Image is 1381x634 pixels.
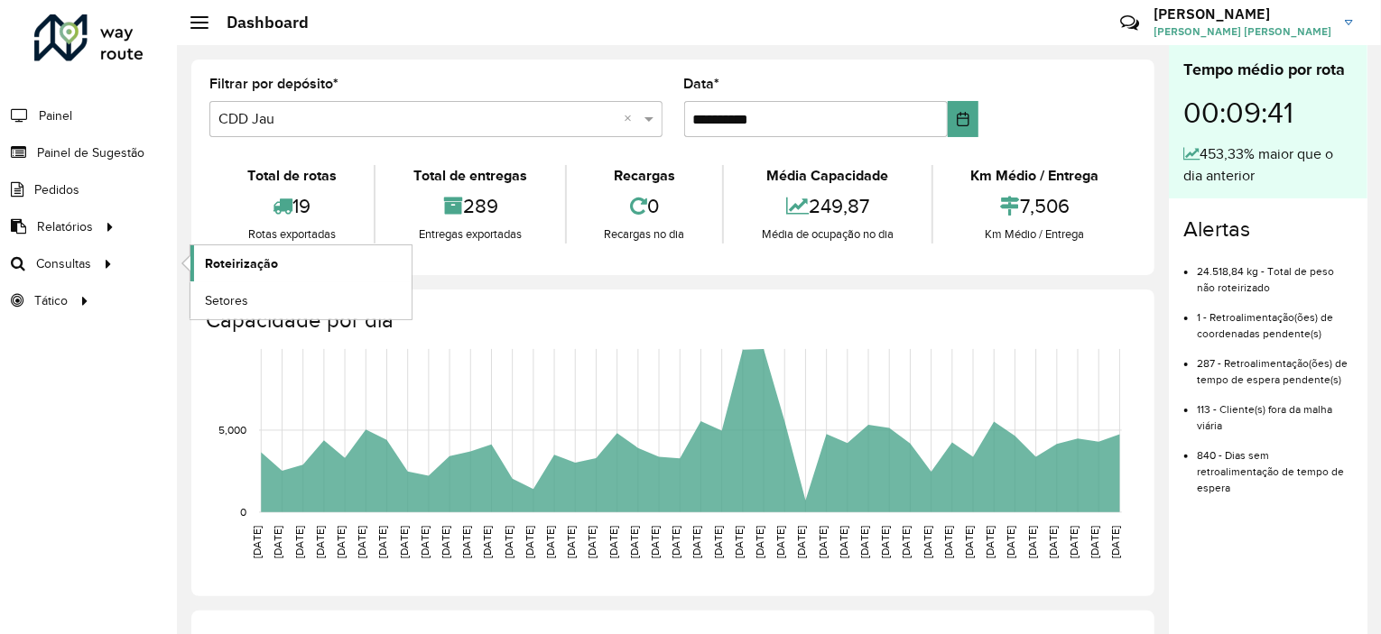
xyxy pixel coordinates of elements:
text: [DATE] [398,526,410,558]
label: Data [684,73,720,95]
text: [DATE] [419,526,431,558]
li: 840 - Dias sem retroalimentação de tempo de espera [1197,434,1353,496]
span: Relatórios [37,217,93,236]
h4: Alertas [1183,216,1353,243]
span: Tático [34,291,68,310]
text: [DATE] [879,526,891,558]
div: Total de rotas [214,165,369,187]
div: 289 [380,187,560,225]
h3: [PERSON_NAME] [1154,5,1331,23]
a: Setores [190,282,412,318]
div: Recargas [571,165,718,187]
text: [DATE] [984,526,996,558]
text: [DATE] [942,526,954,558]
text: [DATE] [1026,526,1038,558]
li: 1 - Retroalimentação(ões) de coordenadas pendente(s) [1197,296,1353,342]
text: [DATE] [963,526,975,558]
span: Setores [205,291,248,310]
div: Entregas exportadas [380,225,560,243]
text: [DATE] [482,526,494,558]
span: Painel [39,106,72,125]
div: Tempo médio por rota [1183,58,1353,82]
text: [DATE] [649,526,661,558]
text: [DATE] [293,526,305,558]
text: [DATE] [440,526,451,558]
span: [PERSON_NAME] [PERSON_NAME] [1154,23,1331,40]
text: [DATE] [774,526,786,558]
text: [DATE] [503,526,514,558]
div: 00:09:41 [1183,82,1353,143]
text: [DATE] [922,526,933,558]
div: Rotas exportadas [214,225,369,243]
a: Contato Rápido [1110,4,1149,42]
text: [DATE] [251,526,263,558]
text: [DATE] [838,526,849,558]
div: 249,87 [728,187,926,225]
text: [DATE] [335,526,347,558]
text: [DATE] [1068,526,1080,558]
div: 7,506 [938,187,1132,225]
label: Filtrar por depósito [209,73,338,95]
div: Média de ocupação no dia [728,225,926,243]
text: [DATE] [587,526,598,558]
text: [DATE] [628,526,640,558]
h2: Dashboard [209,13,309,32]
text: [DATE] [565,526,577,558]
div: Km Médio / Entrega [938,165,1132,187]
text: [DATE] [524,526,535,558]
text: [DATE] [733,526,745,558]
div: 453,33% maior que o dia anterior [1183,143,1353,187]
text: 0 [240,506,246,518]
text: [DATE] [1110,526,1122,558]
li: 287 - Retroalimentação(ões) de tempo de espera pendente(s) [1197,342,1353,388]
text: [DATE] [544,526,556,558]
text: [DATE] [460,526,472,558]
div: Km Médio / Entrega [938,225,1132,243]
span: Clear all [625,108,640,130]
h4: Capacidade por dia [206,308,1136,334]
button: Choose Date [948,101,978,137]
div: Total de entregas [380,165,560,187]
span: Consultas [36,254,91,273]
li: 24.518,84 kg - Total de peso não roteirizado [1197,250,1353,296]
text: [DATE] [796,526,808,558]
text: [DATE] [901,526,913,558]
div: Média Capacidade [728,165,926,187]
span: Painel de Sugestão [37,143,144,162]
text: 5,000 [218,424,246,436]
text: [DATE] [314,526,326,558]
text: [DATE] [356,526,367,558]
div: 19 [214,187,369,225]
text: [DATE] [712,526,724,558]
span: Pedidos [34,180,79,199]
text: [DATE] [377,526,389,558]
text: [DATE] [670,526,681,558]
text: [DATE] [607,526,619,558]
text: [DATE] [1089,526,1100,558]
text: [DATE] [858,526,870,558]
text: [DATE] [691,526,703,558]
text: [DATE] [754,526,765,558]
text: [DATE] [817,526,829,558]
text: [DATE] [1006,526,1017,558]
div: Recargas no dia [571,225,718,243]
a: Roteirização [190,245,412,281]
div: 0 [571,187,718,225]
li: 113 - Cliente(s) fora da malha viária [1197,388,1353,434]
span: Roteirização [205,254,278,273]
text: [DATE] [273,526,284,558]
text: [DATE] [1047,526,1059,558]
